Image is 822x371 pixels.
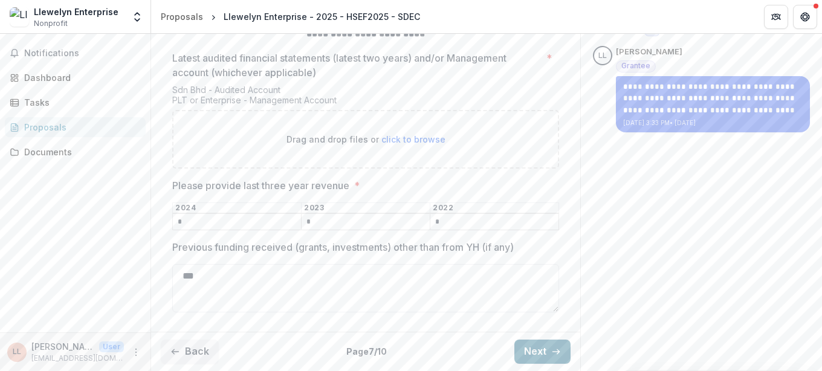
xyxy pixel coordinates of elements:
[621,62,650,70] span: Grantee
[24,121,136,134] div: Proposals
[5,44,146,63] button: Notifications
[381,134,445,144] span: click to browse
[24,71,136,84] div: Dashboard
[346,345,387,358] p: Page 7 / 10
[13,348,21,356] div: Llewelyn Lipi
[161,10,203,23] div: Proposals
[10,7,29,27] img: Llewelyn Enterprise
[129,5,146,29] button: Open entity switcher
[5,92,146,112] a: Tasks
[514,340,571,364] button: Next
[172,85,559,110] div: Sdn Bhd - Audited Account PLT or Enterprise - Management Account
[31,340,94,353] p: [PERSON_NAME]
[430,203,559,214] th: 2022
[129,345,143,360] button: More
[24,48,141,59] span: Notifications
[31,353,124,364] p: [EMAIL_ADDRESS][DOMAIN_NAME]
[99,341,124,352] p: User
[34,5,118,18] div: Llewelyn Enterprise
[172,240,514,254] p: Previous funding received (grants, investments) other than from YH (if any)
[5,68,146,88] a: Dashboard
[5,117,146,137] a: Proposals
[24,96,136,109] div: Tasks
[173,203,302,214] th: 2024
[156,8,425,25] nav: breadcrumb
[172,178,349,193] p: Please provide last three year revenue
[793,5,817,29] button: Get Help
[616,46,682,58] p: [PERSON_NAME]
[302,203,430,214] th: 2023
[286,133,445,146] p: Drag and drop files or
[598,52,607,60] div: Llewelyn Lipi
[5,142,146,162] a: Documents
[34,18,68,29] span: Nonprofit
[156,8,208,25] a: Proposals
[764,5,788,29] button: Partners
[24,146,136,158] div: Documents
[172,51,542,80] p: Latest audited financial statements (latest two years) and/or Management account (whichever appli...
[224,10,420,23] div: Llewelyn Enterprise - 2025 - HSEF2025 - SDEC
[161,340,219,364] button: Back
[623,118,803,127] p: [DATE] 3:33 PM • [DATE]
